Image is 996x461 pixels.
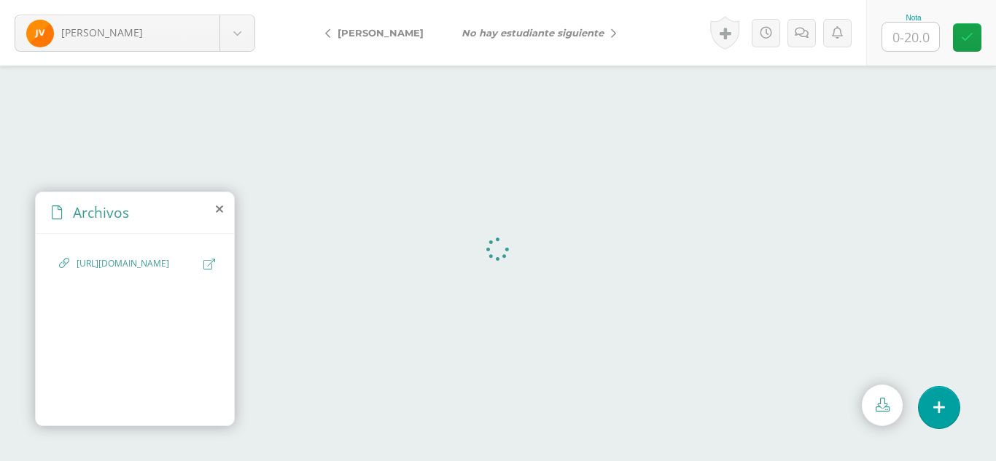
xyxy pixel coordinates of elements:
[882,23,939,51] input: 0-20.0
[314,15,443,50] a: [PERSON_NAME]
[338,27,424,39] span: [PERSON_NAME]
[216,203,223,215] i: close
[26,20,54,47] img: a3b25917f435844bbd7541b2038e24f3.png
[443,15,628,50] a: No hay estudiante siguiente
[61,25,143,39] span: [PERSON_NAME]
[462,27,604,39] i: No hay estudiante siguiente
[15,15,254,51] a: [PERSON_NAME]
[882,14,946,22] div: Nota
[77,257,196,271] span: [URL][DOMAIN_NAME]
[73,202,129,222] span: Archivos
